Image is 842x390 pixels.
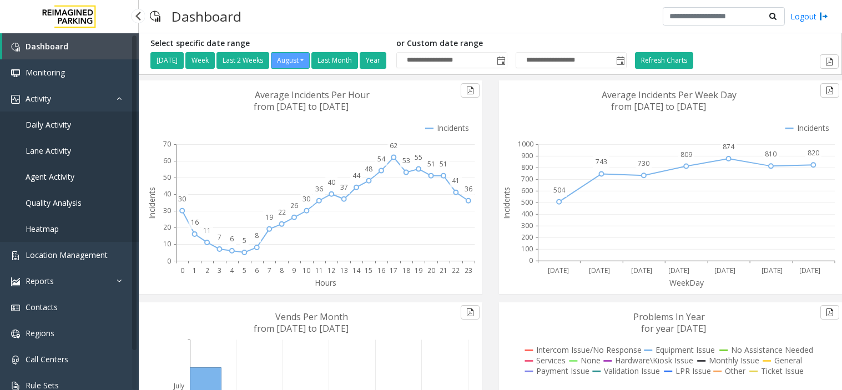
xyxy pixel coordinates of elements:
text: 8 [280,266,284,275]
text: LPR Issue [675,366,711,376]
text: 300 [521,221,533,230]
h3: Dashboard [166,3,247,30]
span: Daily Activity [26,119,71,130]
span: Location Management [26,250,108,260]
text: 3 [218,266,221,275]
text: 23 [465,266,472,275]
span: Dashboard [26,41,68,52]
text: 55 [415,153,422,162]
button: Export to pdf [461,305,480,320]
text: 48 [365,164,372,174]
text: 36 [315,184,323,194]
span: Lane Activity [26,145,71,156]
text: Validation Issue [604,366,660,376]
button: Year [360,52,386,69]
text: 2 [205,266,209,275]
text: 60 [163,156,171,165]
span: Call Centers [26,354,68,364]
text: 44 [352,171,361,180]
text: No Assistance Needed [731,345,813,355]
text: Hardware\Kiosk Issue [615,355,693,366]
text: 600 [521,186,533,195]
text: 41 [452,176,460,185]
text: 7 [268,266,271,275]
button: Export to pdf [820,305,839,320]
text: 51 [440,159,447,169]
text: 10 [163,239,171,249]
text: for year [DATE] [641,322,706,335]
text: Ticket Issue [761,366,804,376]
text: Incidents [797,123,829,133]
span: Quality Analysis [26,197,82,208]
span: Monitoring [26,67,65,78]
text: None [581,355,601,366]
text: 21 [440,266,447,275]
text: 1 [193,266,196,275]
button: [DATE] [150,52,184,69]
text: from [DATE] to [DATE] [611,100,706,113]
text: 4 [230,266,234,275]
img: 'icon' [11,303,20,312]
text: 900 [521,151,533,160]
text: Problems In Year [633,311,705,323]
text: Payment Issue [536,366,589,376]
span: Activity [26,93,51,104]
text: 51 [427,159,435,169]
text: Equipment Issue [656,345,715,355]
text: 12 [327,266,335,275]
text: 37 [340,183,348,192]
text: 15 [365,266,372,275]
text: 62 [390,141,397,150]
img: 'icon' [11,251,20,260]
text: 40 [327,178,335,187]
button: Last 2 Weeks [216,52,269,69]
img: pageIcon [150,3,160,30]
text: 17 [390,266,397,275]
text: 50 [163,173,171,182]
a: Dashboard [2,33,139,59]
text: 5 [243,236,246,245]
text: 54 [377,154,386,164]
text: 22 [278,207,286,217]
text: 504 [553,185,565,195]
text: Other [725,366,746,376]
text: 9 [292,266,296,275]
text: 730 [638,159,649,168]
text: 16 [377,266,385,275]
span: Reports [26,276,54,286]
text: 10 [302,266,310,275]
text: 30 [178,194,186,204]
text: 22 [452,266,460,275]
button: Refresh Charts [635,52,693,69]
text: Incidents [501,187,512,219]
img: 'icon' [11,69,20,78]
img: 'icon' [11,277,20,286]
text: 0 [167,256,171,266]
text: Average Incidents Per Hour [255,89,370,101]
text: 200 [521,232,533,242]
img: logout [819,11,828,22]
text: 36 [465,184,472,194]
text: 820 [808,148,819,158]
text: 100 [521,244,533,254]
text: Hours [315,277,336,288]
text: 874 [723,142,735,151]
a: Logout [790,11,828,22]
img: 'icon' [11,356,20,364]
text: 20 [163,222,171,232]
text: [DATE] [589,266,610,275]
span: Toggle popup [614,53,626,68]
button: Export to pdf [461,83,480,98]
text: 19 [415,266,422,275]
span: Contacts [26,302,58,312]
h5: or Custom date range [396,39,627,48]
text: 6 [255,266,259,275]
text: 53 [402,156,410,165]
text: 7 [218,232,221,242]
text: 11 [315,266,323,275]
text: Intercom Issue/No Response [536,345,642,355]
text: 40 [163,189,171,199]
text: 800 [521,163,533,172]
text: WeekDay [669,277,704,288]
img: 'icon' [11,330,20,338]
